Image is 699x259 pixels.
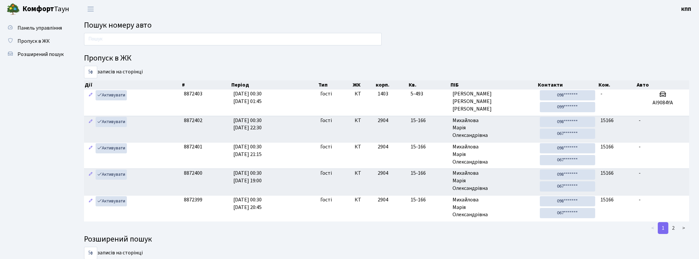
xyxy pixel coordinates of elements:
a: Панель управління [3,21,69,35]
span: - [639,117,641,124]
th: Ком. [598,80,636,90]
span: Михайлова Марія Олександрівна [452,196,534,219]
a: КПП [681,5,691,13]
h5: АІ9084YA [639,100,686,106]
span: Панель управління [17,24,62,32]
span: - [639,196,641,203]
th: # [181,80,231,90]
th: корп. [375,80,408,90]
span: КТ [355,117,373,124]
a: Пропуск в ЖК [3,35,69,48]
span: Пропуск в ЖК [17,38,50,45]
span: КТ [355,143,373,151]
span: КТ [355,196,373,204]
th: ЖК [352,80,375,90]
a: Редагувати [87,169,95,180]
span: 15-166 [411,169,447,177]
span: - [639,143,641,150]
h4: Розширений пошук [84,235,689,244]
th: Тип [318,80,352,90]
span: 2904 [378,143,388,150]
span: Пошук номеру авто [84,19,152,31]
span: [DATE] 00:30 [DATE] 19:00 [233,169,262,184]
a: Активувати [96,90,127,100]
label: записів на сторінці [84,66,143,78]
span: 15-166 [411,143,447,151]
span: Гості [320,90,332,98]
span: [DATE] 00:30 [DATE] 01:45 [233,90,262,105]
th: Дії [84,80,181,90]
th: Контакти [537,80,598,90]
span: 2904 [378,169,388,177]
th: Авто [636,80,689,90]
span: [DATE] 00:30 [DATE] 21:15 [233,143,262,158]
a: Активувати [96,196,127,206]
b: КПП [681,6,691,13]
span: 2904 [378,196,388,203]
th: Період [231,80,318,90]
b: Комфорт [22,4,54,14]
a: 2 [668,222,679,234]
span: [DATE] 00:30 [DATE] 22:30 [233,117,262,132]
span: 15-166 [411,196,447,204]
span: 15166 [600,117,614,124]
span: [DATE] 00:30 [DATE] 20:45 [233,196,262,211]
span: Гості [320,117,332,124]
a: Активувати [96,143,127,153]
span: 15166 [600,196,614,203]
span: Михайлова Марія Олександрівна [452,117,534,140]
th: ПІБ [450,80,537,90]
a: > [678,222,689,234]
button: Переключити навігацію [82,4,99,14]
span: Гості [320,143,332,151]
span: - [639,169,641,177]
span: 2904 [378,117,388,124]
span: Таун [22,4,69,15]
span: 15166 [600,143,614,150]
span: [PERSON_NAME] [PERSON_NAME] [PERSON_NAME] [452,90,534,113]
span: 5-493 [411,90,447,98]
span: - [600,90,602,97]
a: Редагувати [87,117,95,127]
a: Редагувати [87,196,95,206]
span: 8872402 [184,117,202,124]
input: Пошук [84,33,382,45]
span: 8872399 [184,196,202,203]
span: Гості [320,196,332,204]
a: Редагувати [87,90,95,100]
span: 1403 [378,90,388,97]
span: КТ [355,90,373,98]
a: 1 [658,222,668,234]
select: записів на сторінці [84,66,97,78]
a: Активувати [96,117,127,127]
span: Михайлова Марія Олександрівна [452,169,534,192]
span: Гості [320,169,332,177]
h4: Пропуск в ЖК [84,54,689,63]
span: Розширений пошук [17,51,64,58]
span: 15-166 [411,117,447,124]
a: Активувати [96,169,127,180]
span: 8872403 [184,90,202,97]
span: 15166 [600,169,614,177]
span: Михайлова Марія Олександрівна [452,143,534,166]
span: 8872400 [184,169,202,177]
img: logo.png [7,3,20,16]
a: Розширений пошук [3,48,69,61]
a: Редагувати [87,143,95,153]
span: 8872401 [184,143,202,150]
span: КТ [355,169,373,177]
th: Кв. [408,80,450,90]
